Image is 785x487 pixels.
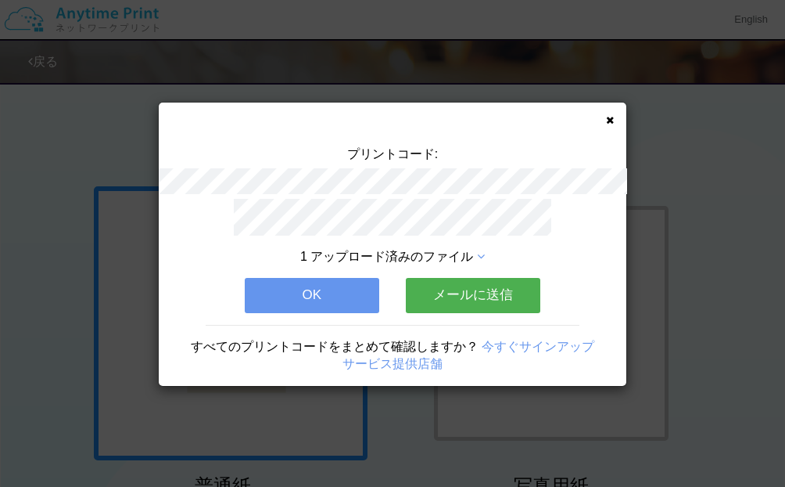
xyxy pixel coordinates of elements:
span: すべてのプリントコードをまとめて確認しますか？ [191,340,479,353]
span: 1 アップロード済みのファイル [300,250,473,263]
a: サービス提供店舗 [342,357,443,370]
button: OK [245,278,379,312]
button: メールに送信 [406,278,540,312]
a: 今すぐサインアップ [482,340,594,353]
span: プリントコード: [347,147,438,161]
